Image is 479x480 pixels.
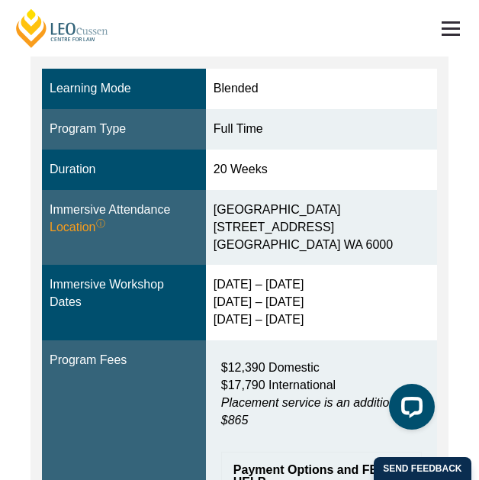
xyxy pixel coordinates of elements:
[50,276,198,311] div: Immersive Workshop Dates
[50,201,198,244] div: Immersive Attendance
[214,121,429,138] div: Full Time
[50,161,198,179] div: Duration
[214,80,429,98] div: Blended
[221,379,336,391] span: $17,790 International
[214,276,429,329] div: [DATE] – [DATE] [DATE] – [DATE] [DATE] – [DATE]
[214,161,429,179] div: 20 Weeks
[50,352,198,369] div: Program Fees
[50,80,198,98] div: Learning Mode
[221,361,320,374] span: $12,390 Domestic
[221,396,406,427] em: Placement service is an additional $865
[214,201,429,254] div: [GEOGRAPHIC_DATA] [STREET_ADDRESS] [GEOGRAPHIC_DATA] WA 6000
[50,121,198,138] div: Program Type
[377,378,441,442] iframe: LiveChat chat widget
[96,218,105,229] sup: ⓘ
[14,8,111,49] a: [PERSON_NAME] Centre for Law
[50,219,105,237] span: Location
